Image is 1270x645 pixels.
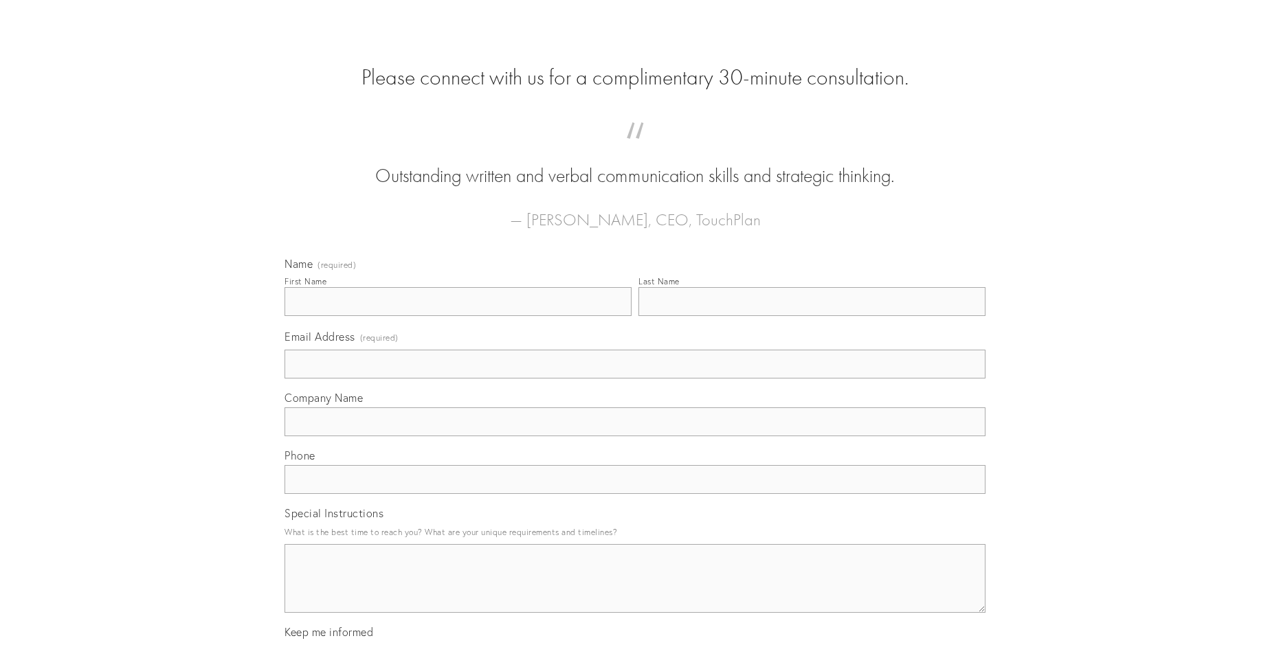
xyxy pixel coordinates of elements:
figcaption: — [PERSON_NAME], CEO, TouchPlan [307,190,963,234]
span: (required) [317,261,356,269]
span: Company Name [285,391,363,405]
span: Phone [285,449,315,462]
p: What is the best time to reach you? What are your unique requirements and timelines? [285,523,985,541]
span: Special Instructions [285,506,383,520]
h2: Please connect with us for a complimentary 30-minute consultation. [285,65,985,91]
div: Last Name [638,276,680,286]
span: Email Address [285,330,355,343]
span: Keep me informed [285,625,373,639]
div: First Name [285,276,326,286]
blockquote: Outstanding written and verbal communication skills and strategic thinking. [307,136,963,190]
span: Name [285,257,313,271]
span: (required) [360,328,399,347]
span: “ [307,136,963,163]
